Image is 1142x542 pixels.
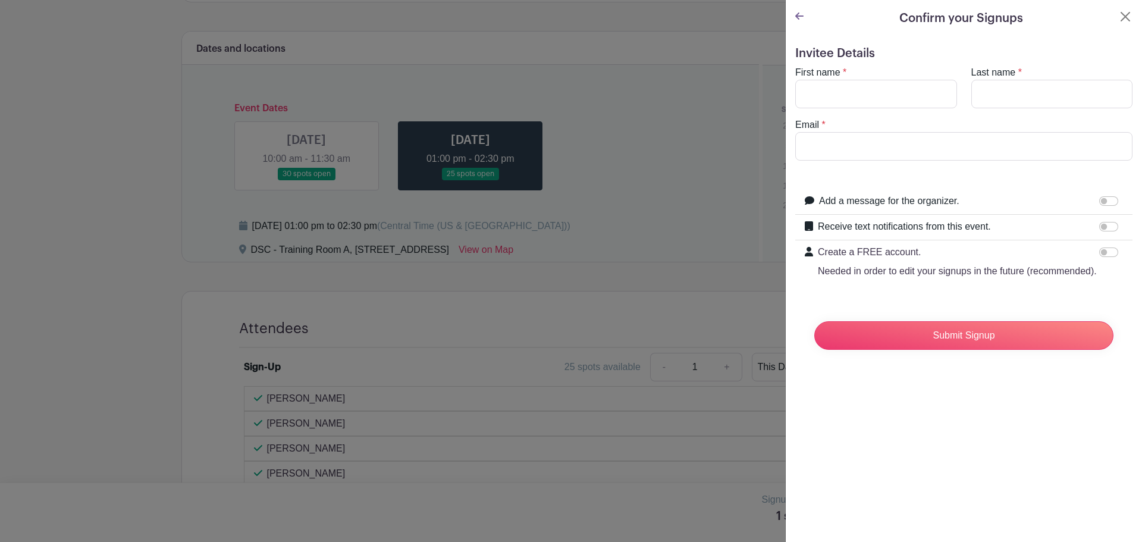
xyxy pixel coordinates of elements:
p: Needed in order to edit your signups in the future (recommended). [818,264,1097,278]
label: Add a message for the organizer. [819,194,959,208]
h5: Confirm your Signups [899,10,1023,27]
label: Email [795,118,819,132]
label: First name [795,65,840,80]
button: Close [1118,10,1132,24]
label: Receive text notifications from this event. [818,220,991,234]
h5: Invitee Details [795,46,1132,61]
label: Last name [971,65,1016,80]
p: Create a FREE account. [818,245,1097,259]
input: Submit Signup [814,321,1113,350]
